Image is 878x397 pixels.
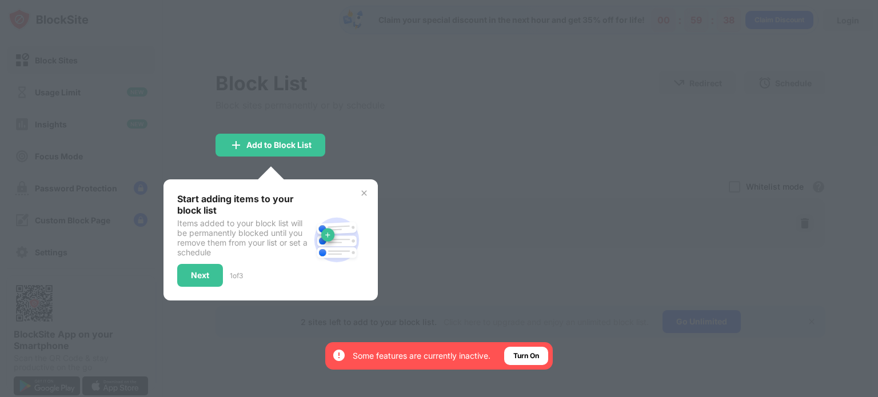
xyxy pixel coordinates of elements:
img: x-button.svg [360,189,369,198]
img: error-circle-white.svg [332,348,346,362]
div: Next [191,271,209,280]
div: Add to Block List [246,141,312,150]
div: 1 of 3 [230,271,243,280]
div: Start adding items to your block list [177,193,309,216]
div: Some features are currently inactive. [353,350,490,362]
div: Turn On [513,350,539,362]
img: block-site.svg [309,212,364,267]
div: Items added to your block list will be permanently blocked until you remove them from your list o... [177,218,309,257]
